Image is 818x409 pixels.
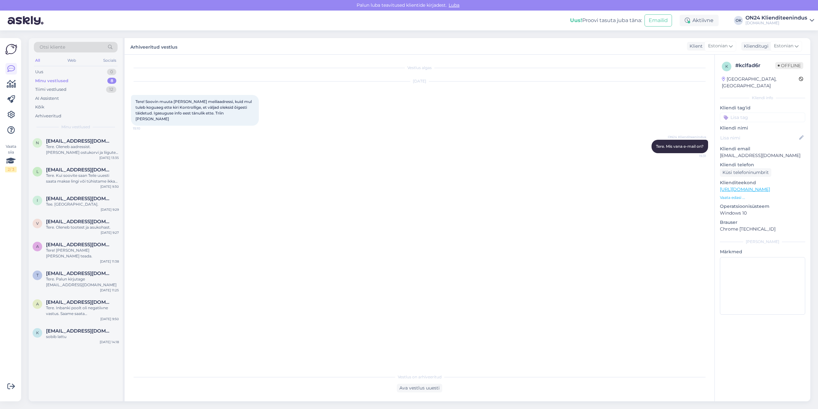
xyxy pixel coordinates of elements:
[397,384,442,392] div: Ava vestlus uuesti
[46,271,112,276] span: tseberjaolga@mail.ru
[35,113,61,119] div: Arhiveeritud
[720,226,805,232] p: Chrome [TECHNICAL_ID]
[36,221,39,226] span: v
[40,44,65,51] span: Otsi kliente
[107,69,116,75] div: 0
[741,43,768,50] div: Klienditugi
[720,161,805,168] p: Kliendi telefon
[745,15,814,26] a: ON24 Klienditeenindus[DOMAIN_NAME]
[35,78,68,84] div: Minu vestlused
[46,138,112,144] span: niinaraldugina@gmail.com
[46,224,119,230] div: Tere. Oleneb tootest ja asukohast.
[720,168,771,177] div: Küsi telefoninumbrit
[680,15,719,26] div: Aktiivne
[46,196,112,201] span: info@pallantisgrupp.ee
[745,20,807,26] div: [DOMAIN_NAME]
[720,219,805,226] p: Brauser
[687,43,703,50] div: Klient
[720,248,805,255] p: Märkmed
[774,43,793,50] span: Estonian
[720,95,805,101] div: Kliendi info
[734,16,743,25] div: OK
[5,43,17,55] img: Askly Logo
[100,288,119,293] div: [DATE] 11:25
[644,14,672,27] button: Emailid
[100,317,119,321] div: [DATE] 9:50
[100,184,119,189] div: [DATE] 9:30
[46,242,112,248] span: alexander.peremees@gmail.com
[35,95,59,102] div: AI Assistent
[570,17,642,24] div: Proovi tasuta juba täna:
[46,144,119,155] div: Tere. Oleneb aadressist. [PERSON_NAME] ostukorvi ja liigute ostukorvist edasi siis saate valida t...
[131,78,708,84] div: [DATE]
[36,140,39,145] span: n
[46,328,112,334] span: kiffu65@gmail.com
[36,302,39,306] span: a
[720,113,805,122] input: Lisa tag
[5,167,17,172] div: 2 / 3
[101,207,119,212] div: [DATE] 9:29
[36,169,39,174] span: l
[34,56,41,65] div: All
[447,2,461,8] span: Luba
[46,167,112,173] span: laurin85@gmail.com
[720,203,805,210] p: Operatsioonisüsteem
[720,186,770,192] a: [URL][DOMAIN_NAME]
[5,144,17,172] div: Vaata siia
[100,340,119,344] div: [DATE] 14:18
[106,86,116,93] div: 12
[46,173,119,184] div: Tere. Kui soovite saan Teile uuesti saata makse lingi või tühistame ikkagi tellimuse?
[708,43,728,50] span: Estonian
[720,105,805,111] p: Kliendi tag'id
[720,134,798,141] input: Lisa nimi
[46,248,119,259] div: Tere! [PERSON_NAME] [PERSON_NAME] teada.
[35,104,44,110] div: Kõik
[66,56,77,65] div: Web
[775,62,803,69] span: Offline
[36,330,39,335] span: k
[668,135,706,139] span: ON24 Klienditeenindus
[99,155,119,160] div: [DATE] 13:35
[131,65,708,71] div: Vestlus algas
[722,76,799,89] div: [GEOGRAPHIC_DATA], [GEOGRAPHIC_DATA]
[46,305,119,317] div: Tere. Inbanki poolt oli negatiivne vastus. Saame saata [PERSON_NAME] banki või Esto järelmaksu ta...
[100,259,119,264] div: [DATE] 11:38
[46,299,112,305] span: anukukk11@gmail.com
[720,152,805,159] p: [EMAIL_ADDRESS][DOMAIN_NAME]
[107,78,116,84] div: 8
[656,144,704,149] span: Tere. Mis vana e-mail on?
[720,179,805,186] p: Klienditeekond
[36,244,39,249] span: a
[735,62,775,69] div: # kclfad6r
[35,69,43,75] div: Uus
[135,99,253,121] span: Tere! Soovin muuta [PERSON_NAME] meiliaadressi, kuid mul tuleb koguaeg ette kiri Kontrollige, et ...
[720,210,805,216] p: Windows 10
[101,230,119,235] div: [DATE] 9:27
[37,198,38,203] span: i
[130,42,177,51] label: Arhiveeritud vestlus
[46,276,119,288] div: Tere. Palun kirjutage [EMAIL_ADDRESS][DOMAIN_NAME]
[720,125,805,131] p: Kliendi nimi
[61,124,90,130] span: Minu vestlused
[46,219,112,224] span: vitautasuzgrindis@hotmail.com
[35,86,66,93] div: Tiimi vestlused
[36,273,39,278] span: t
[720,195,805,201] p: Vaata edasi ...
[46,201,119,207] div: Tee. [GEOGRAPHIC_DATA].
[745,15,807,20] div: ON24 Klienditeenindus
[682,153,706,158] span: 15:31
[102,56,118,65] div: Socials
[720,239,805,245] div: [PERSON_NAME]
[720,146,805,152] p: Kliendi email
[570,17,582,23] b: Uus!
[725,64,728,69] span: k
[398,374,442,380] span: Vestlus on arhiveeritud
[133,126,157,131] span: 15:10
[46,334,119,340] div: sobib lattu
